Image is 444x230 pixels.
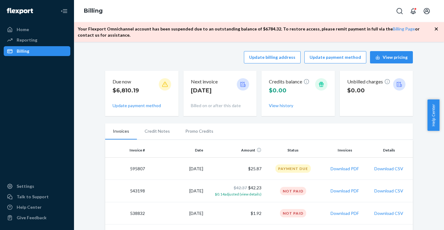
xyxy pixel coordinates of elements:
button: $0.14adjusted (view details) [215,191,261,197]
td: [DATE] [147,202,206,224]
td: $25.87 [206,158,264,180]
div: Payment Due [275,164,311,173]
button: Download PDF [331,166,359,172]
span: $42.37 [234,185,247,190]
span: $0.00 [269,87,286,94]
div: Talk to Support [17,194,49,200]
a: Settings [4,181,70,191]
p: Your Flexport Omnichannel account has been suspended due to an outstanding balance of $ 6784.32 .... [78,26,434,38]
a: Billing [4,46,70,56]
div: Reporting [17,37,37,43]
a: Billing Page [393,26,415,31]
button: Download CSV [374,210,403,216]
span: $0.14 adjusted (view details) [215,192,261,196]
p: $0.00 [347,87,390,95]
li: Invoices [105,123,137,139]
a: Billing [84,7,103,14]
td: 595807 [105,158,147,180]
button: Help Center [427,99,439,131]
th: Status [264,143,322,158]
div: Not Paid [280,209,306,217]
button: Update billing address [244,51,301,63]
p: Due now [113,78,139,85]
div: Help Center [17,204,42,210]
th: Amount [206,143,264,158]
p: Unbilled charges [347,78,390,85]
ol: breadcrumbs [79,2,108,20]
p: Credits balance [269,78,310,85]
td: 543198 [105,180,147,202]
th: Invoice # [105,143,147,158]
p: [DATE] [191,87,218,95]
div: Settings [17,183,34,189]
th: Invoices [322,143,368,158]
a: Home [4,25,70,34]
button: Give Feedback [4,213,70,223]
th: Details [368,143,413,158]
p: Billed on or after this date [191,103,249,109]
img: Flexport logo [7,8,33,14]
a: Reporting [4,35,70,45]
div: Home [17,26,29,33]
button: View history [269,103,293,109]
button: Close Navigation [58,5,70,17]
button: Open account menu [421,5,433,17]
a: Talk to Support [4,192,70,202]
div: Not Paid [280,187,306,195]
li: Credit Notes [137,123,178,139]
p: $6,810.19 [113,87,139,95]
td: [DATE] [147,158,206,180]
td: $42.23 [206,180,264,202]
button: Download PDF [331,188,359,194]
button: Download PDF [331,210,359,216]
div: Give Feedback [17,215,47,221]
td: 538832 [105,202,147,224]
a: Help Center [4,202,70,212]
button: Update payment method [304,51,366,63]
button: Download CSV [374,166,403,172]
p: Next invoice [191,78,218,85]
button: Open Search Box [393,5,406,17]
li: Promo Credits [178,123,221,139]
td: $1.92 [206,202,264,224]
td: [DATE] [147,180,206,202]
button: View pricing [370,51,413,63]
div: Billing [17,48,29,54]
th: Date [147,143,206,158]
button: Update payment method [113,103,161,109]
button: Open notifications [407,5,419,17]
button: Download CSV [374,188,403,194]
